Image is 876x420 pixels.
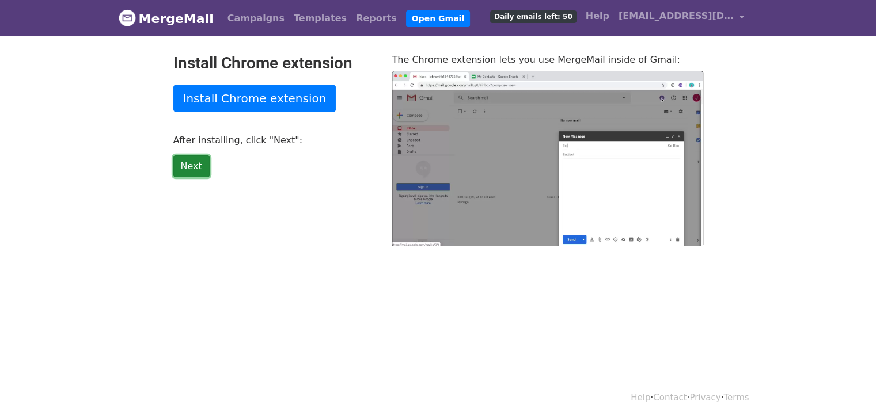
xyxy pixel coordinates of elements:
[119,6,214,30] a: MergeMail
[619,9,734,23] span: [EMAIL_ADDRESS][DOMAIN_NAME]
[653,392,687,403] a: Contact
[351,7,401,30] a: Reports
[119,9,136,26] img: MergeMail logo
[289,7,351,30] a: Templates
[486,5,581,28] a: Daily emails left: 50
[581,5,614,28] a: Help
[490,10,576,23] span: Daily emails left: 50
[723,392,749,403] a: Terms
[173,85,336,112] a: Install Chrome extension
[223,7,289,30] a: Campaigns
[818,365,876,420] iframe: Chat Widget
[689,392,720,403] a: Privacy
[392,54,703,66] p: The Chrome extension lets you use MergeMail inside of Gmail:
[173,155,210,177] a: Next
[173,134,375,146] p: After installing, click "Next":
[406,10,470,27] a: Open Gmail
[614,5,749,32] a: [EMAIL_ADDRESS][DOMAIN_NAME]
[631,392,650,403] a: Help
[173,54,375,73] h2: Install Chrome extension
